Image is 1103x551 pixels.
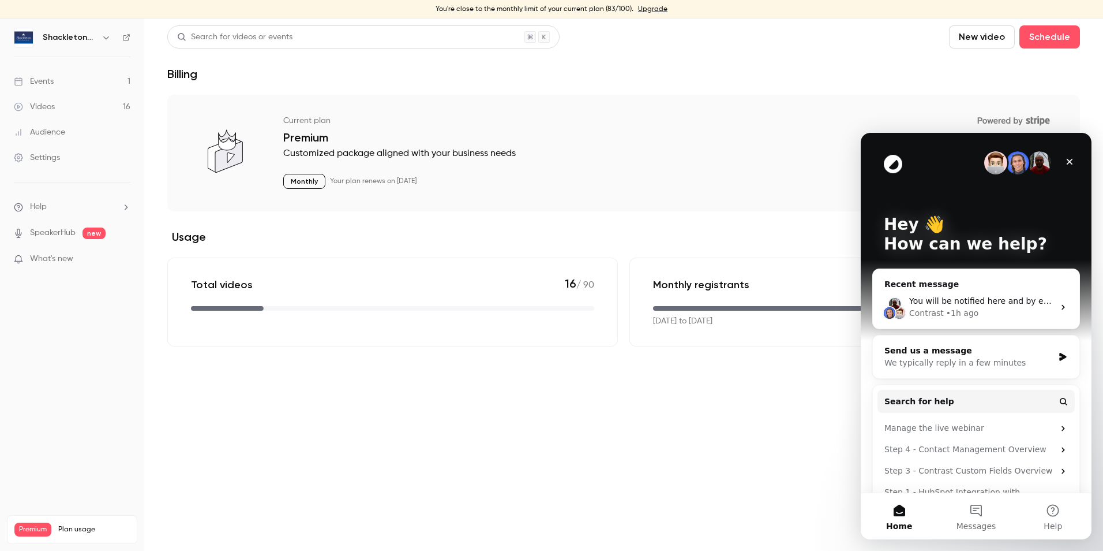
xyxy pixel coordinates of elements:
[17,306,214,327] div: Step 4 - Contact Management Overview
[17,349,214,382] div: Step 1 - HubSpot Integration with Contrast
[177,31,292,43] div: Search for videos or events
[14,28,33,47] img: Shackleton Webinars
[24,263,93,275] span: Search for help
[653,278,749,292] p: Monthly registrants
[638,5,667,14] a: Upgrade
[30,227,76,239] a: SpeakerHub
[82,228,106,239] span: new
[30,253,73,265] span: What's new
[96,389,136,397] span: Messages
[283,174,325,189] p: Monthly
[167,230,1080,244] h2: Usage
[167,95,1080,347] section: billing
[1019,25,1080,49] button: Schedule
[167,67,197,81] h1: Billing
[183,389,201,397] span: Help
[14,152,60,163] div: Settings
[48,163,417,173] span: You will be notified here and by email ([PERSON_NAME][EMAIL_ADDRESS][DOMAIN_NAME])
[85,174,118,187] div: • 1h ago
[17,285,214,306] div: Manage the live webinar
[283,131,1057,144] p: Premium
[565,277,594,292] p: / 90
[14,201,130,213] li: help-dropdown-opener
[24,332,193,344] div: Step 3 - Contrast Custom Fields Overview
[24,212,193,224] div: Send us a message
[24,311,193,323] div: Step 4 - Contact Management Overview
[565,277,576,291] span: 16
[283,115,331,126] p: Current plan
[25,389,51,397] span: Home
[12,202,219,246] div: Send us a messageWe typically reply in a few minutes
[191,278,253,292] p: Total videos
[198,18,219,39] div: Close
[283,147,1057,161] p: Customized package aligned with your business needs
[14,101,55,113] div: Videos
[77,360,153,407] button: Messages
[653,315,712,327] p: [DATE] to [DATE]
[58,525,130,534] span: Plan usage
[17,327,214,349] div: Step 3 - Contrast Custom Fields Overview
[117,254,130,265] iframe: Noticeable Trigger
[330,177,417,186] p: Your plan renews on [DATE]
[14,126,65,138] div: Audience
[949,25,1015,49] button: New video
[24,224,193,236] div: We typically reply in a few minutes
[14,523,51,537] span: Premium
[48,174,83,187] div: Contrast
[24,289,193,301] div: Manage the live webinar
[861,133,1091,539] iframe: Intercom live chat
[43,32,97,43] h6: Shackleton Webinars
[17,257,214,280] button: Search for help
[24,353,193,378] div: Step 1 - HubSpot Integration with Contrast
[14,76,54,87] div: Events
[154,360,231,407] button: Help
[30,201,47,213] span: Help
